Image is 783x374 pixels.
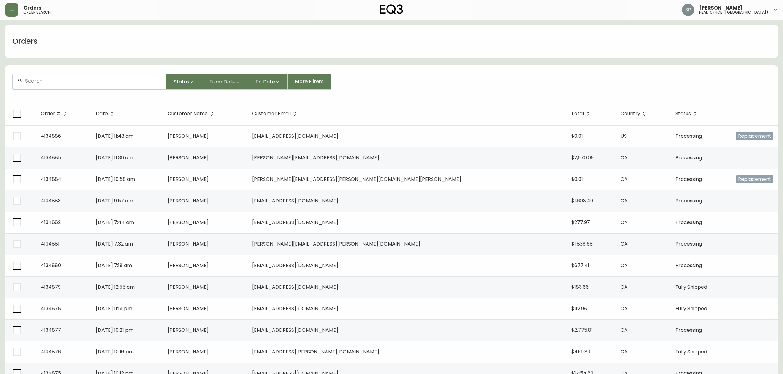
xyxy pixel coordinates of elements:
[571,240,593,247] span: $1,838.68
[96,262,132,269] span: [DATE] 7:18 am
[571,283,589,291] span: $183.66
[12,36,38,47] h1: Orders
[252,262,338,269] span: [EMAIL_ADDRESS][DOMAIN_NAME]
[41,132,61,140] span: 4134886
[621,305,628,312] span: CA
[295,78,324,85] span: More Filters
[252,283,338,291] span: [EMAIL_ADDRESS][DOMAIN_NAME]
[288,74,331,90] button: More Filters
[621,154,628,161] span: CA
[675,283,707,291] span: Fully Shipped
[168,283,209,291] span: [PERSON_NAME]
[41,327,61,334] span: 4134877
[168,305,209,312] span: [PERSON_NAME]
[571,219,590,226] span: $277.97
[41,197,61,204] span: 4134883
[96,240,133,247] span: [DATE] 7:32 am
[675,327,702,334] span: Processing
[96,283,135,291] span: [DATE] 12:55 am
[252,240,420,247] span: [PERSON_NAME][EMAIL_ADDRESS][PERSON_NAME][DOMAIN_NAME]
[675,111,699,116] span: Status
[682,4,694,16] img: 0cb179e7bf3690758a1aaa5f0aafa0b4
[23,6,41,10] span: Orders
[675,262,702,269] span: Processing
[252,305,338,312] span: [EMAIL_ADDRESS][DOMAIN_NAME]
[571,348,590,355] span: $459.89
[41,112,61,116] span: Order #
[621,132,627,140] span: US
[96,132,133,140] span: [DATE] 11:43 am
[621,176,628,183] span: CA
[621,283,628,291] span: CA
[675,219,702,226] span: Processing
[252,132,338,140] span: [EMAIL_ADDRESS][DOMAIN_NAME]
[41,176,61,183] span: 4134884
[168,197,209,204] span: [PERSON_NAME]
[621,197,628,204] span: CA
[96,112,108,116] span: Date
[41,111,69,116] span: Order #
[248,74,288,90] button: To Date
[168,111,216,116] span: Customer Name
[252,176,461,183] span: [PERSON_NAME][EMAIL_ADDRESS][PERSON_NAME][DOMAIN_NAME][PERSON_NAME]
[256,78,275,86] span: To Date
[621,348,628,355] span: CA
[96,219,134,226] span: [DATE] 7:44 am
[174,78,189,86] span: Status
[621,111,648,116] span: Country
[41,219,61,226] span: 4134882
[621,112,640,116] span: Country
[96,197,133,204] span: [DATE] 9:57 am
[96,111,116,116] span: Date
[621,219,628,226] span: CA
[41,305,61,312] span: 4134878
[168,112,208,116] span: Customer Name
[571,327,593,334] span: $2,775.81
[571,111,592,116] span: Total
[209,78,236,86] span: From Date
[571,262,589,269] span: $677.41
[168,240,209,247] span: [PERSON_NAME]
[571,197,593,204] span: $1,608.49
[168,348,209,355] span: [PERSON_NAME]
[736,132,773,140] span: Replacement
[41,240,59,247] span: 4134881
[252,111,299,116] span: Customer Email
[252,112,291,116] span: Customer Email
[571,132,583,140] span: $0.01
[675,240,702,247] span: Processing
[252,219,338,226] span: [EMAIL_ADDRESS][DOMAIN_NAME]
[252,197,338,204] span: [EMAIL_ADDRESS][DOMAIN_NAME]
[96,327,133,334] span: [DATE] 10:21 pm
[202,74,248,90] button: From Date
[621,240,628,247] span: CA
[168,132,209,140] span: [PERSON_NAME]
[23,10,51,14] h5: order search
[41,283,61,291] span: 4134879
[41,348,61,355] span: 4134876
[41,262,61,269] span: 4134880
[571,305,587,312] span: $112.98
[675,154,702,161] span: Processing
[621,262,628,269] span: CA
[571,154,594,161] span: $2,970.09
[571,112,584,116] span: Total
[96,176,135,183] span: [DATE] 10:58 am
[96,348,134,355] span: [DATE] 10:16 pm
[252,154,379,161] span: [PERSON_NAME][EMAIL_ADDRESS][DOMAIN_NAME]
[675,305,707,312] span: Fully Shipped
[675,197,702,204] span: Processing
[41,154,61,161] span: 4134885
[571,176,583,183] span: $0.01
[675,132,702,140] span: Processing
[252,348,379,355] span: [EMAIL_ADDRESS][PERSON_NAME][DOMAIN_NAME]
[675,348,707,355] span: Fully Shipped
[380,4,403,14] img: logo
[25,78,161,84] input: Search
[736,175,773,183] span: Replacement
[96,305,132,312] span: [DATE] 11:51 pm
[675,112,691,116] span: Status
[675,176,702,183] span: Processing
[168,262,209,269] span: [PERSON_NAME]
[621,327,628,334] span: CA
